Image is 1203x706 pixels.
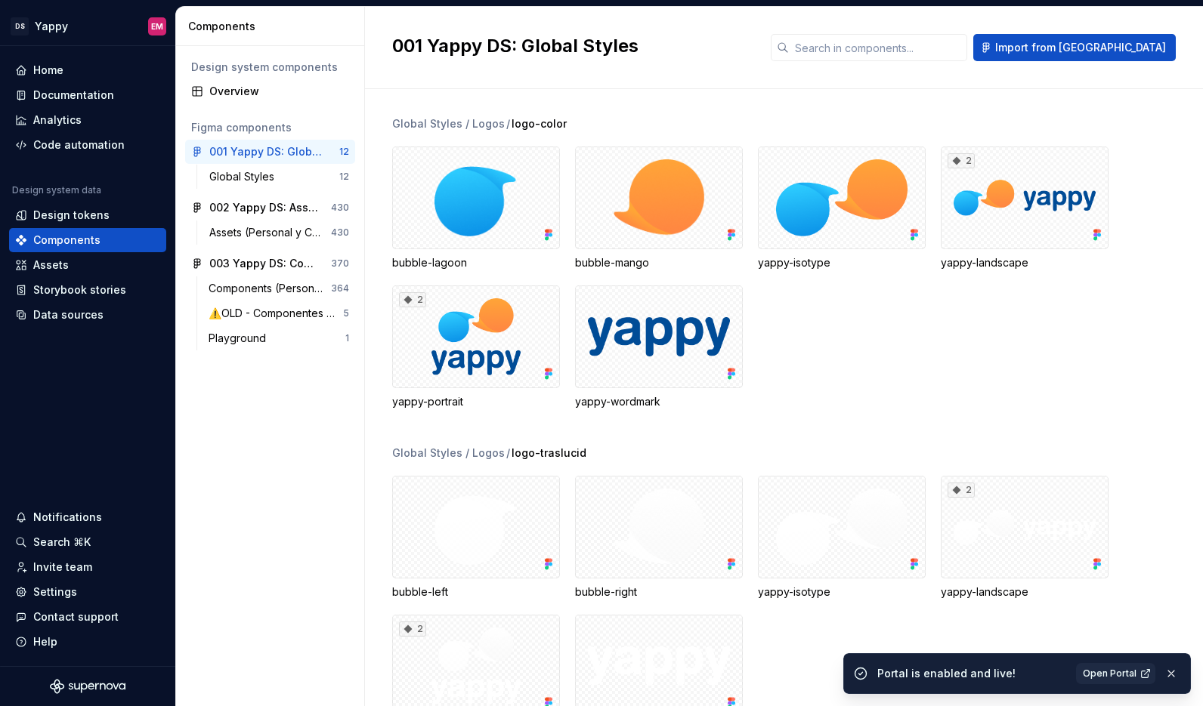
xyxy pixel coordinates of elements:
div: 370 [331,257,349,270]
div: 1 [345,332,349,344]
span: logo-traslucid [512,445,586,461]
div: 002 Yappy DS: Assets [209,200,322,215]
div: Global Styles [209,169,280,184]
div: Assets (Personal y Comercial) [209,225,331,240]
div: 430 [331,202,349,214]
div: Storybook stories [33,282,126,298]
div: Help [33,634,57,649]
div: 2yappy-landscape [941,476,1109,600]
a: Analytics [9,108,166,132]
div: 003 Yappy DS: Components [209,256,322,271]
button: Help [9,630,166,654]
a: Components (Personal y Comercial)364 [203,276,355,301]
div: Global Styles / Logos [392,116,505,131]
div: 5 [343,307,349,319]
span: / [506,445,510,461]
a: Global Styles12 [203,165,355,189]
div: 001 Yappy DS: Global Styles [209,144,322,159]
div: DS [11,17,29,35]
a: Settings [9,580,166,604]
button: Search ⌘K [9,530,166,554]
div: yappy-portrait [392,394,560,409]
a: Open Portal [1076,663,1155,684]
a: Code automation [9,133,166,157]
a: Invite team [9,555,166,579]
a: Documentation [9,83,166,107]
a: Home [9,58,166,82]
svg: Supernova Logo [50,679,125,694]
button: Contact support [9,605,166,629]
div: 12 [339,146,349,158]
a: ⚠️OLD - Componentes Archivados (Personal y Comercial)5 [203,301,355,325]
div: bubble-mango [575,255,743,270]
span: Open Portal [1083,667,1137,680]
div: yappy-landscape [941,584,1109,600]
div: 2 [948,482,975,498]
div: bubble-mango [575,146,743,270]
h2: 001 Yappy DS: Global Styles [392,34,753,58]
button: Notifications [9,505,166,529]
div: Analytics [33,113,82,128]
div: 2yappy-portrait [392,285,560,409]
a: 002 Yappy DS: Assets430 [185,196,355,220]
div: yappy-isotype [758,255,926,270]
a: 003 Yappy DS: Components370 [185,251,355,276]
div: Documentation [33,88,114,103]
div: yappy-landscape [941,255,1109,270]
div: Design system data [12,184,101,196]
div: EM [151,20,163,32]
div: 12 [339,171,349,183]
input: Search in components... [789,34,967,61]
a: Storybook stories [9,278,166,302]
div: bubble-right [575,584,743,600]
div: Contact support [33,609,119,624]
a: Data sources [9,303,166,327]
div: Figma components [191,120,349,135]
div: yappy-wordmark [575,394,743,409]
div: 2 [399,292,426,307]
div: Playground [209,331,272,346]
div: Portal is enabled and live! [877,666,1067,681]
a: Design tokens [9,203,166,227]
a: Assets [9,253,166,277]
a: Playground1 [203,326,355,350]
a: Components [9,228,166,252]
div: yappy-wordmark [575,285,743,409]
div: Search ⌘K [33,535,91,550]
div: Global Styles / Logos [392,445,505,461]
div: Assets [33,257,69,273]
div: Home [33,63,63,78]
div: 430 [331,227,349,239]
a: Assets (Personal y Comercial)430 [203,220,355,245]
div: Design tokens [33,208,110,223]
div: yappy-isotype [758,584,926,600]
div: Components (Personal y Comercial) [209,281,331,296]
div: Components [33,233,101,248]
div: Data sources [33,307,104,322]
div: 2 [399,621,426,637]
div: bubble-right [575,476,743,600]
div: Settings [33,584,77,600]
span: logo-color [512,116,567,131]
div: bubble-left [392,476,560,600]
div: 2yappy-landscape [941,146,1109,270]
button: DSYappyEM [3,10,172,42]
div: yappy-isotype [758,476,926,600]
div: 364 [331,282,349,294]
div: bubble-lagoon [392,255,560,270]
div: 2 [948,153,975,168]
div: Components [188,19,358,34]
div: Overview [209,84,349,99]
button: Import from [GEOGRAPHIC_DATA] [973,34,1176,61]
span: / [506,116,510,131]
div: bubble-lagoon [392,146,560,270]
div: bubble-left [392,584,560,600]
a: 001 Yappy DS: Global Styles12 [185,140,355,164]
div: Yappy [35,19,68,34]
div: Notifications [33,510,102,525]
div: yappy-isotype [758,146,926,270]
div: ⚠️OLD - Componentes Archivados (Personal y Comercial) [209,306,343,321]
div: Invite team [33,560,92,575]
div: Design system components [191,60,349,75]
